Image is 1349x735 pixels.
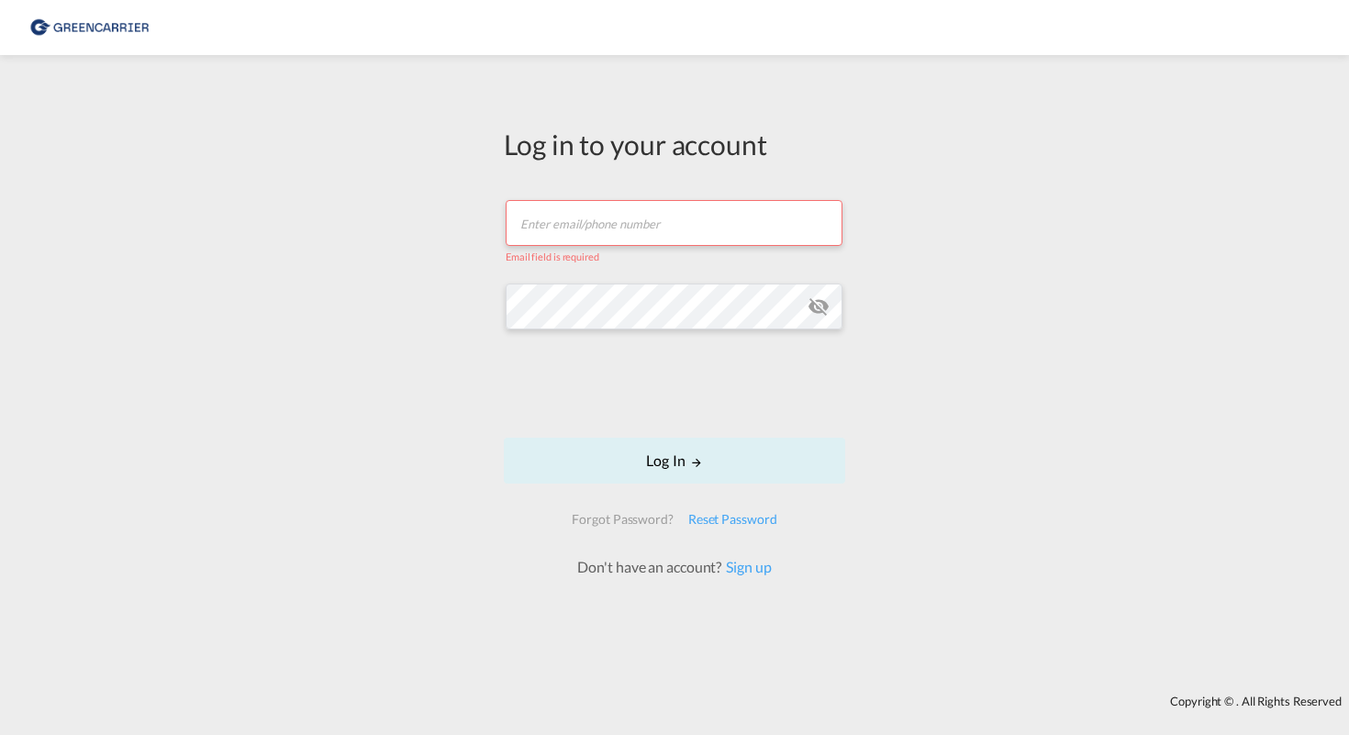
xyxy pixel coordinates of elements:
button: LOGIN [504,438,845,484]
div: Reset Password [681,503,785,536]
div: Don't have an account? [557,557,791,577]
iframe: reCAPTCHA [535,348,814,419]
a: Sign up [721,558,771,575]
img: 8cf206808afe11efa76fcd1e3d746489.png [28,7,151,49]
div: Log in to your account [504,125,845,163]
input: Enter email/phone number [506,200,842,246]
div: Forgot Password? [564,503,680,536]
span: Email field is required [506,251,599,262]
md-icon: icon-eye-off [808,295,830,317]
